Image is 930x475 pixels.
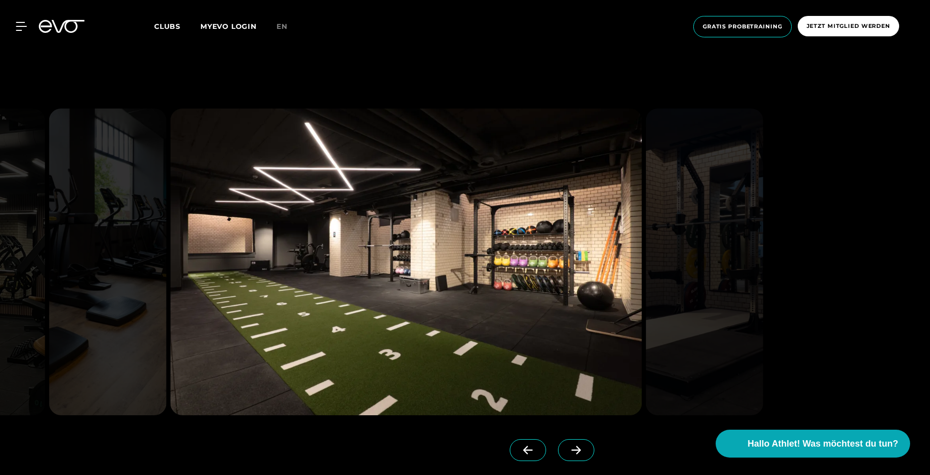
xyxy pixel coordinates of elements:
span: Gratis Probetraining [703,22,782,31]
span: Hallo Athlet! Was möchtest du tun? [747,437,898,451]
img: evofitness [646,109,763,415]
a: MYEVO LOGIN [200,22,257,31]
button: Hallo Athlet! Was möchtest du tun? [716,430,910,458]
span: en [277,22,287,31]
a: Gratis Probetraining [690,16,795,37]
span: Clubs [154,22,181,31]
a: Jetzt Mitglied werden [795,16,902,37]
img: evofitness [171,109,642,415]
span: Jetzt Mitglied werden [807,22,890,30]
a: en [277,21,299,32]
img: evofitness [49,109,167,415]
a: Clubs [154,21,200,31]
